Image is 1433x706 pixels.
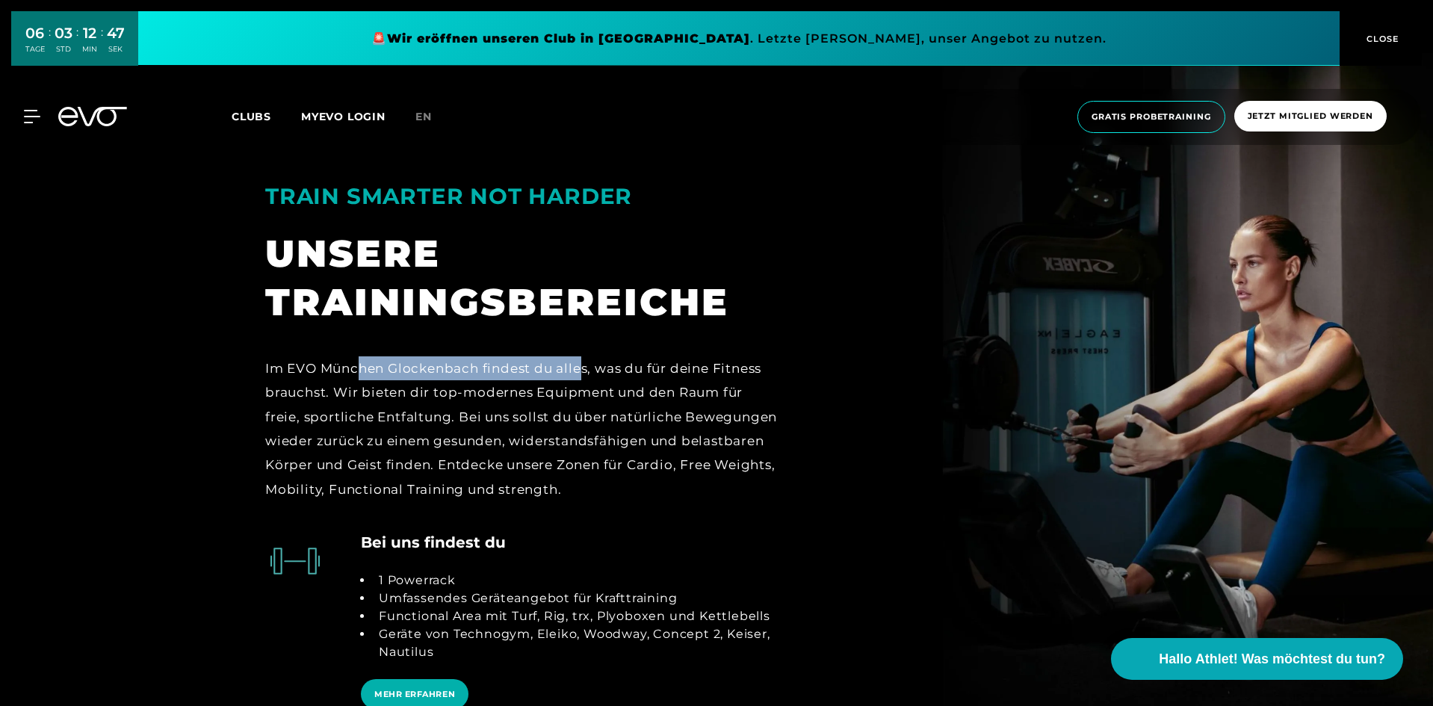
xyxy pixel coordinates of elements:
strong: UNSERE TRAININGSBEREICHE [265,231,729,325]
a: MYEVO LOGIN [301,110,386,123]
div: 47 [107,22,125,44]
div: 03 [55,22,72,44]
span: Gratis Probetraining [1092,111,1211,123]
strong: TRAIN SMARTER NOT HARDER [265,183,632,209]
span: en [415,110,432,123]
li: Geräte von Technogym, Eleiko, Woodway, Concept 2, Keiser, Nautilus [373,625,779,661]
span: Clubs [232,110,271,123]
div: 12 [82,22,97,44]
span: MEHR ERFAHREN [374,688,455,701]
div: : [49,24,51,64]
a: Jetzt Mitglied werden [1230,101,1391,133]
div: : [101,24,103,64]
li: 1 Powerrack [373,572,779,589]
li: Umfassendes Geräteangebot für Krafttraining [373,589,779,607]
div: STD [55,44,72,55]
div: : [76,24,78,64]
button: Hallo Athlet! Was möchtest du tun? [1111,638,1403,680]
li: Functional Area mit Turf, Rig, trx, Plyoboxen und Kettlebells [373,607,779,625]
div: TAGE [25,44,45,55]
h4: Bei uns findest du [361,531,506,554]
div: Im EVO München Glockenbach findest du alles, was du für deine Fitness brauchst. Wir bieten dir to... [265,356,779,501]
span: Hallo Athlet! Was möchtest du tun? [1159,649,1385,669]
a: Gratis Probetraining [1073,101,1230,133]
a: Clubs [232,109,301,123]
div: SEK [107,44,125,55]
span: Jetzt Mitglied werden [1248,110,1373,123]
div: 06 [25,22,45,44]
button: CLOSE [1340,11,1422,66]
span: CLOSE [1363,32,1399,46]
div: MIN [82,44,97,55]
a: en [415,108,450,126]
